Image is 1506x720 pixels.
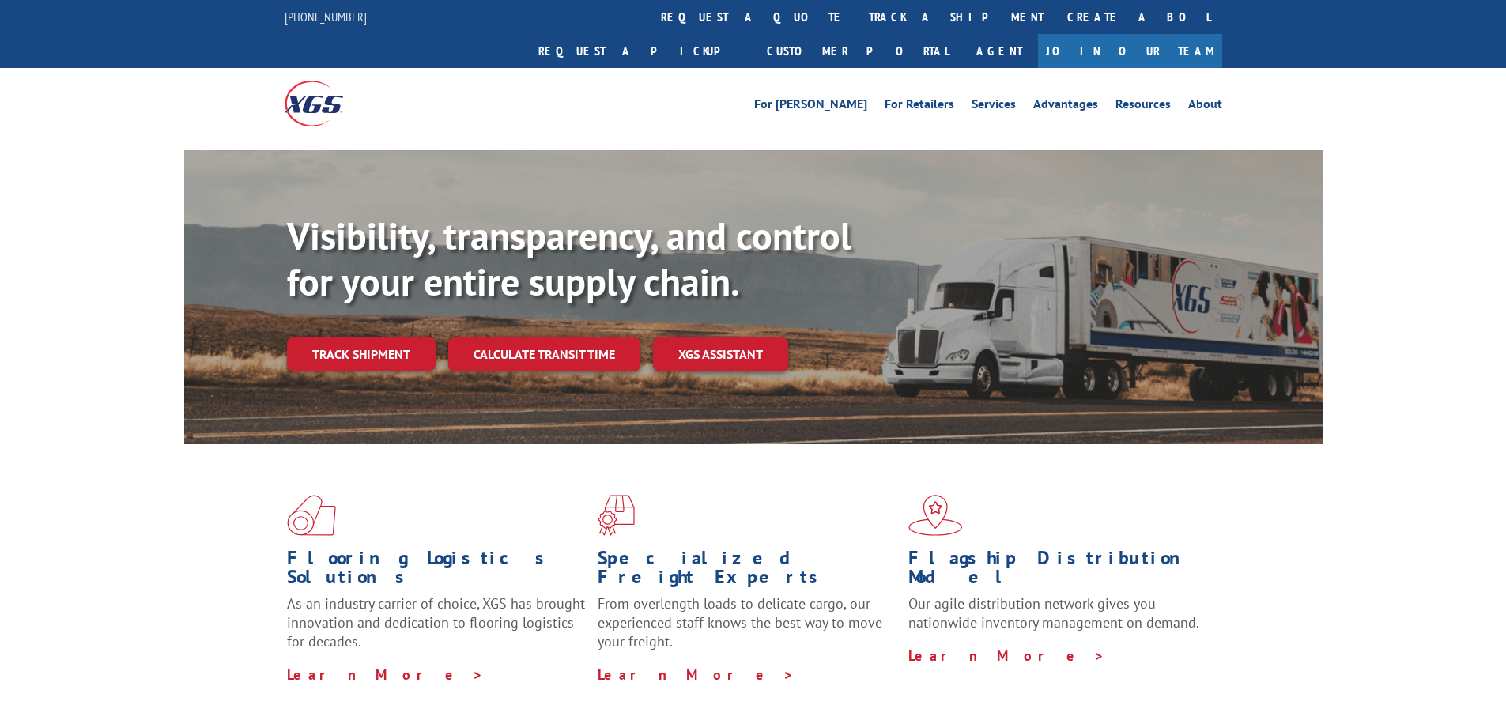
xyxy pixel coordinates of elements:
a: Resources [1115,98,1171,115]
a: Learn More > [287,665,484,684]
img: xgs-icon-flagship-distribution-model-red [908,495,963,536]
a: Learn More > [598,665,795,684]
h1: Flooring Logistics Solutions [287,548,586,594]
b: Visibility, transparency, and control for your entire supply chain. [287,211,851,306]
a: Agent [961,34,1038,68]
img: xgs-icon-focused-on-flooring-red [598,495,635,536]
a: For [PERSON_NAME] [754,98,867,115]
a: For Retailers [885,98,954,115]
p: From overlength loads to delicate cargo, our experienced staff knows the best way to move your fr... [598,594,896,665]
img: xgs-icon-total-supply-chain-intelligence-red [287,495,336,536]
h1: Flagship Distribution Model [908,548,1207,594]
a: Customer Portal [755,34,961,68]
a: About [1188,98,1222,115]
h1: Specialized Freight Experts [598,548,896,594]
a: Calculate transit time [448,337,640,371]
a: XGS ASSISTANT [653,337,788,371]
a: Track shipment [287,337,436,371]
a: Services [972,98,1016,115]
a: [PHONE_NUMBER] [285,9,367,25]
a: Request a pickup [527,34,755,68]
a: Advantages [1033,98,1098,115]
a: Learn More > [908,646,1105,665]
span: Our agile distribution network gives you nationwide inventory management on demand. [908,594,1199,631]
span: As an industry carrier of choice, XGS has brought innovation and dedication to flooring logistics... [287,594,585,650]
a: Join Our Team [1038,34,1222,68]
